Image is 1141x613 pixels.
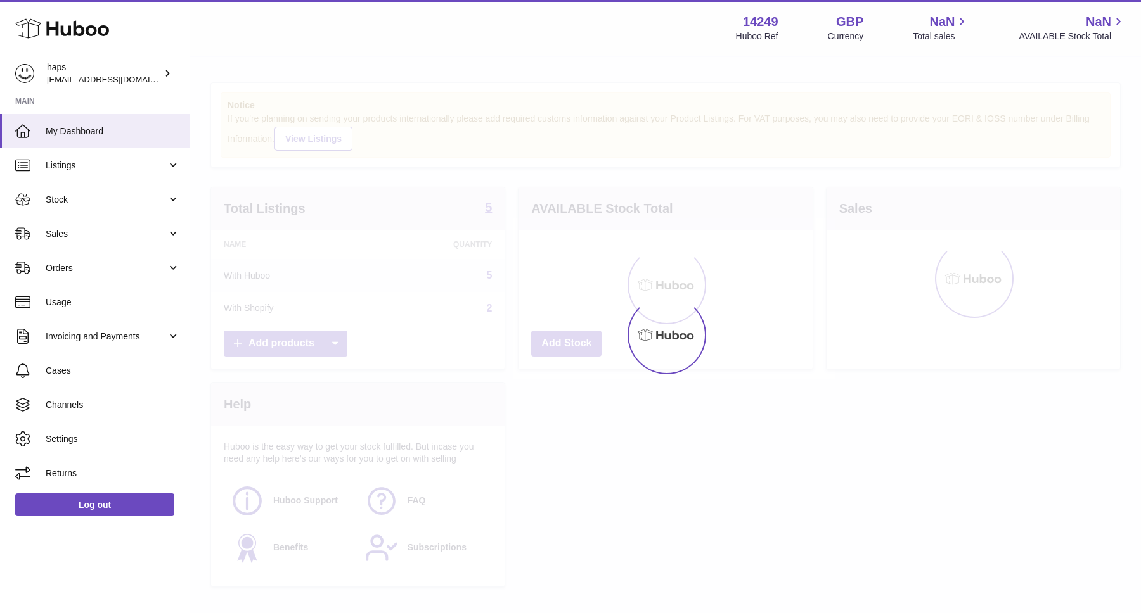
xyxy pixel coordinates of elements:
a: NaN Total sales [913,13,969,42]
span: Stock [46,194,167,206]
span: [EMAIL_ADDRESS][DOMAIN_NAME] [47,74,186,84]
span: Invoicing and Payments [46,331,167,343]
strong: 14249 [743,13,778,30]
img: hello@gethaps.co.uk [15,64,34,83]
span: NaN [1086,13,1111,30]
span: Sales [46,228,167,240]
a: NaN AVAILABLE Stock Total [1019,13,1126,42]
span: NaN [929,13,955,30]
span: Usage [46,296,180,308]
div: Currency [828,30,864,42]
span: Cases [46,365,180,377]
div: Huboo Ref [736,30,778,42]
span: Returns [46,467,180,479]
span: Settings [46,433,180,445]
span: My Dashboard [46,125,180,137]
span: AVAILABLE Stock Total [1019,30,1126,42]
strong: GBP [836,13,863,30]
span: Orders [46,262,167,274]
span: Channels [46,399,180,411]
a: Log out [15,493,174,516]
span: Listings [46,160,167,172]
span: Total sales [913,30,969,42]
div: haps [47,61,161,85]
